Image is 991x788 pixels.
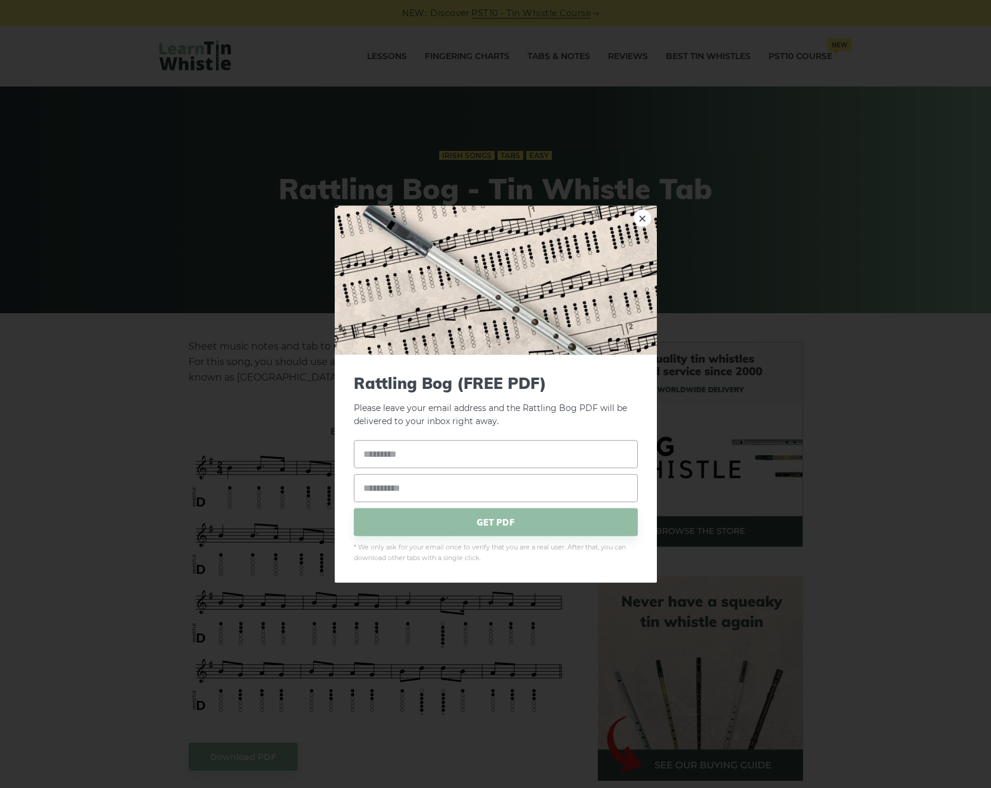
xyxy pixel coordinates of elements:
img: Tin Whistle Tab Preview [335,205,657,354]
span: GET PDF [354,508,638,536]
p: Please leave your email address and the Rattling Bog PDF will be delivered to your inbox right away. [354,373,638,428]
span: * We only ask for your email once to verify that you are a real user. After that, you can downloa... [354,542,638,564]
span: Rattling Bog (FREE PDF) [354,373,638,392]
a: × [634,209,652,227]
